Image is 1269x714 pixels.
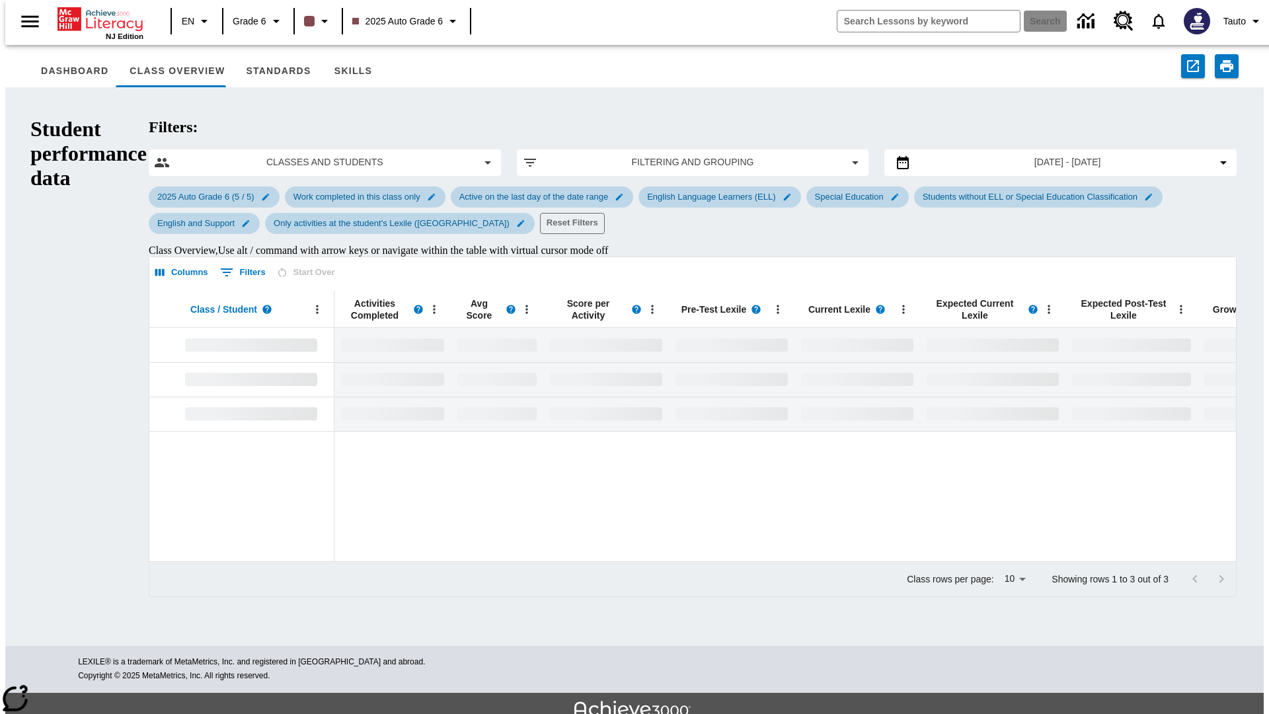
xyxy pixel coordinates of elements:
[78,656,1191,669] p: LEXILE® is a trademark of MetaMetrics, Inc. and registered in [GEOGRAPHIC_DATA] and abroad.
[341,297,408,321] span: Activities Completed
[794,362,920,397] div: No Data,
[30,117,147,615] h1: Student performance data
[299,9,338,33] button: Class color is dark brown. Change class color
[321,56,385,87] button: Skills
[180,155,469,169] span: Classes and Students
[808,303,870,315] span: Current Lexile
[451,397,543,431] div: No Data,
[894,299,913,319] button: Open Menu
[334,362,451,397] div: No Data,
[217,262,269,283] button: Show filters
[30,56,119,87] button: Dashboard
[149,218,243,228] span: English and Support
[550,297,627,321] span: Score per Activity
[451,362,543,397] div: No Data,
[1141,4,1176,38] a: Notifications
[347,9,467,33] button: Class: 2025 Auto Grade 6, Select your class
[1184,8,1210,34] img: Avatar
[806,186,909,208] div: Edit Special Education filter selected submenu item
[837,11,1020,32] input: search field
[1223,15,1246,28] span: Tauto
[1215,155,1231,171] svg: Collapse Date Range Filter
[149,213,260,234] div: Edit English and Support filter selected submenu item
[915,192,1145,202] span: Students without ELL or Special Education Classification
[639,192,783,202] span: English Language Learners (ELL)
[451,328,543,362] div: No Data,
[927,297,1023,321] span: Expected Current Lexile
[914,186,1163,208] div: Edit Students without ELL or Special Education Classification filter selected submenu item
[11,2,50,41] button: Open side menu
[642,299,662,319] button: Open Menu
[285,186,445,208] div: Edit Work completed in this class only filter selected submenu item
[1106,3,1141,39] a: Resource Center, Will open in new tab
[233,15,266,28] span: Grade 6
[257,299,277,319] button: Read more about Class / Student
[227,9,289,33] button: Grade: Grade 6, Select a grade
[286,192,428,202] span: Work completed in this class only
[149,186,280,208] div: Edit 2025 Auto Grade 6 (5 / 5) filter selected submenu item
[106,32,143,40] span: NJ Edition
[149,245,1237,257] div: Class Overview , Use alt / command with arrow keys or navigate within the table with virtual curs...
[1039,299,1059,319] button: Open Menu
[182,15,194,28] span: EN
[408,299,428,319] button: Read more about Activities Completed
[768,299,788,319] button: Open Menu
[149,192,262,202] span: 2025 Auto Grade 6 (5 / 5)
[794,397,920,431] div: No Data,
[352,15,443,28] span: 2025 Auto Grade 6
[149,118,1237,136] h2: Filters:
[457,297,501,321] span: Avg Score
[681,303,747,315] span: Pre-Test Lexile
[1072,297,1175,321] span: Expected Post-Test Lexile
[176,9,218,33] button: Language: EN, Select a language
[1181,54,1205,78] button: Export to CSV
[1023,299,1043,319] button: Read more about Expected Current Lexile
[451,192,616,202] span: Active on the last day of the date range
[1034,155,1101,169] span: [DATE] - [DATE]
[266,218,518,228] span: Only activities at the student's Lexile ([GEOGRAPHIC_DATA])
[307,299,327,319] button: Open Menu
[190,303,257,315] span: Class / Student
[890,155,1231,171] button: Select the date range menu item
[746,299,766,319] button: Read more about Pre-Test Lexile
[1052,573,1169,586] p: Showing rows 1 to 3 out of 3
[870,299,890,319] button: Read more about Current Lexile
[1171,299,1191,319] button: Open Menu
[1218,9,1269,33] button: Profile/Settings
[334,397,451,431] div: No Data,
[235,56,321,87] button: Standards
[1176,4,1218,38] button: Select a new avatar
[424,299,444,319] button: Open Menu
[794,328,920,362] div: No Data,
[334,328,451,362] div: No Data,
[152,262,211,283] button: Select columns
[638,186,800,208] div: Edit English Language Learners (ELL) filter selected submenu item
[907,573,994,586] p: Class rows per page:
[78,671,270,680] span: Copyright © 2025 MetaMetrics, Inc. All rights reserved.
[522,155,864,171] button: Apply filters menu item
[265,213,535,234] div: Edit Only activities at the student's Lexile (Reading) filter selected submenu item
[999,569,1031,588] div: 10
[501,299,521,319] button: Read more about the Average score
[1215,54,1239,78] button: Print
[627,299,646,319] button: Read more about Score per Activity
[807,192,892,202] span: Special Education
[154,155,496,171] button: Select classes and students menu item
[58,5,143,40] div: Home
[451,186,633,208] div: Edit Active on the last day of the date range filter selected submenu item
[1069,3,1106,40] a: Data Center
[549,155,837,169] span: Filtering and Grouping
[119,56,235,87] button: Class Overview
[517,299,537,319] button: Open Menu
